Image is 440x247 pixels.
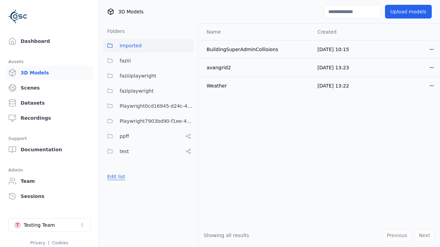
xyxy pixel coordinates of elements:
button: faziplaywright [103,84,194,98]
span: [DATE] 10:15 [317,47,349,52]
a: Documentation [5,143,93,156]
a: Team [5,174,93,188]
a: Recordings [5,111,93,125]
span: | [48,240,49,245]
div: T [14,222,21,228]
a: Datasets [5,96,93,110]
div: Weather [207,82,306,89]
span: faziplaywright [120,87,154,95]
span: faziiiplaywright [120,72,156,80]
button: Playwright0cd16945-d24c-45f9-a8ba-c74193e3fd84 [103,99,194,113]
div: Testing Team [24,222,55,228]
span: test [120,147,129,155]
span: Playwright7903bd90-f1ee-40e5-8689-7a943bbd43ef [120,117,194,125]
button: test [103,144,194,158]
div: Assets [8,58,90,66]
div: Admin [8,166,90,174]
a: Dashboard [5,34,93,48]
span: faziii [120,57,131,65]
div: avangrid2 [207,64,306,71]
th: Created [312,24,376,40]
button: Upload models [385,5,432,19]
button: ppff [103,129,194,143]
a: Cookies [52,240,68,245]
div: Support [8,134,90,143]
span: Imported [120,42,142,50]
button: Imported [103,39,194,52]
a: Scenes [5,81,93,95]
span: Playwright0cd16945-d24c-45f9-a8ba-c74193e3fd84 [120,102,194,110]
button: Edit list [103,170,129,183]
span: Showing all results [204,233,249,238]
h3: Folders [103,28,125,35]
button: faziii [103,54,194,68]
span: 3D Models [118,8,143,15]
a: Privacy [30,240,45,245]
a: Sessions [5,189,93,203]
span: ppff [120,132,129,140]
th: Name [198,24,312,40]
button: faziiiplaywright [103,69,194,83]
button: Select a workspace [8,218,91,232]
img: Logo [8,7,27,26]
span: [DATE] 13:22 [317,83,349,89]
span: [DATE] 13:23 [317,65,349,70]
a: 3D Models [5,66,93,80]
button: Playwright7903bd90-f1ee-40e5-8689-7a943bbd43ef [103,114,194,128]
div: BuildingSuperAdminCollisions [207,46,306,53]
